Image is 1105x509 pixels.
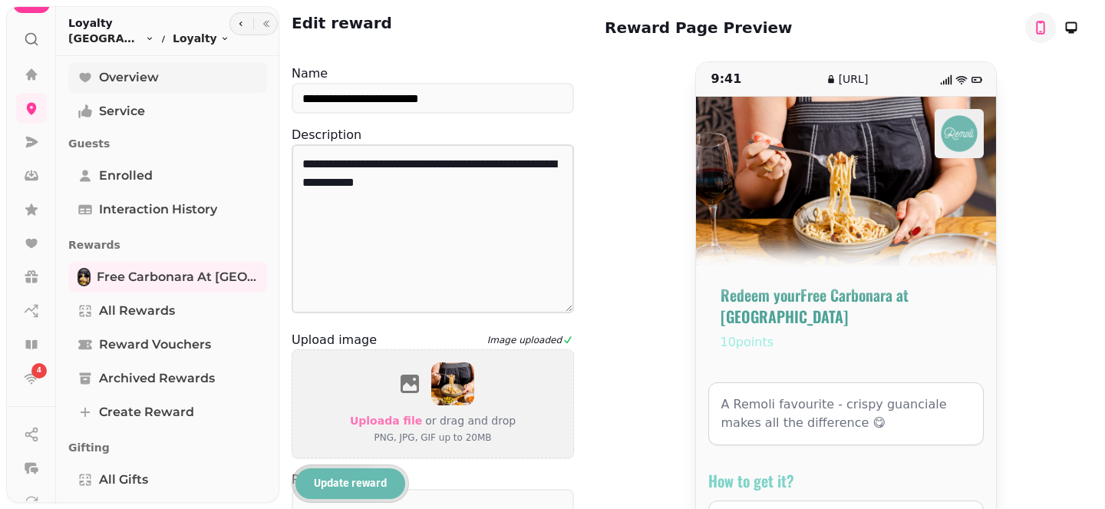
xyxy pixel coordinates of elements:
[68,160,267,191] a: Enrolled
[292,126,574,144] p: Description
[68,62,267,93] a: Overview
[721,395,971,432] p: A Remoli favourite - crispy guanciale makes all the difference 😋
[295,468,405,499] button: Update reward
[487,334,574,347] p: Image uploaded
[68,96,267,127] a: Service
[79,269,89,285] img: Free Carbonara at Bromley
[350,415,422,427] span: Upload a file
[68,363,267,394] a: Archived Rewards
[99,200,217,219] span: Interaction History
[292,64,574,83] p: Name
[99,302,175,320] span: All Rewards
[314,478,387,489] span: Update reward
[721,327,984,352] p: 10 points
[99,102,145,121] span: Service
[708,470,984,501] h1: How to get it?
[16,363,47,394] a: 4
[292,331,377,349] p: Upload image
[68,262,267,293] a: Free Carbonara at BromleyFree Carbonara at [GEOGRAPHIC_DATA]
[941,115,978,152] img: Pasta Remoli V1
[1025,12,1056,43] button: toggle-phone
[68,31,229,46] nav: breadcrumb
[68,31,142,46] span: [GEOGRAPHIC_DATA]
[721,284,984,327] h1: Redeem your Free Carbonara at [GEOGRAPHIC_DATA]
[68,397,267,428] a: Create reward
[173,31,229,46] button: Loyalty
[696,97,996,297] img: f7cd28dc-e73c-41f3-b337-f53e6aa41bd2.jpg
[68,464,267,495] a: All Gifts
[68,231,267,259] p: Rewards
[99,369,215,388] span: Archived Rewards
[1056,12,1087,43] button: toggle-phone
[68,31,154,46] button: [GEOGRAPHIC_DATA]
[99,471,148,489] span: All Gifts
[711,70,790,88] p: 9:41
[431,362,474,405] img: aHR0cHM6Ly9maWxlcy5zdGFtcGVkZS5haS9iMDBhOGU2Yi0wM2RkLTQ3OGEtYTkxNC1hYjZhMGYxNGQ5MWYvbWVkaWEvZjdjZ...
[605,17,793,38] h2: Reward Page Preview
[68,15,229,31] h2: Loyalty
[99,403,194,421] span: Create reward
[839,71,869,87] p: [URL]
[99,68,159,87] span: Overview
[97,268,258,286] span: Free Carbonara at [GEOGRAPHIC_DATA]
[68,194,267,225] a: Interaction History
[350,430,516,445] p: PNG, JPG, GIF up to 20MB
[422,411,516,430] p: or drag and drop
[68,296,267,326] a: All Rewards
[99,335,211,354] span: Reward Vouchers
[68,130,267,157] p: Guests
[68,329,267,360] a: Reward Vouchers
[292,12,392,34] h2: Edit reward
[37,365,41,376] span: 4
[99,167,153,185] span: Enrolled
[68,434,267,461] p: Gifting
